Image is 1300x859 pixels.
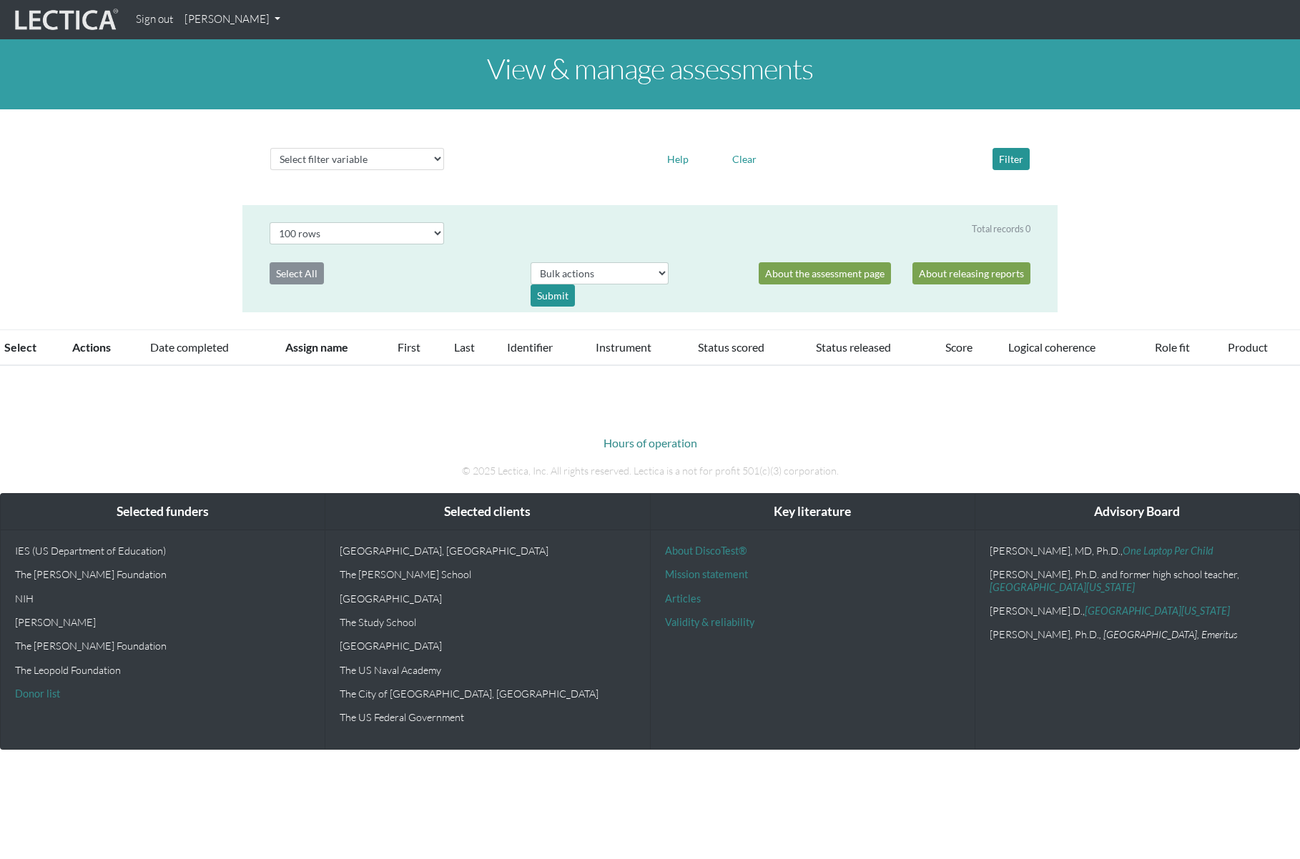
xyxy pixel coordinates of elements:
p: [PERSON_NAME], Ph.D. [990,628,1285,640]
button: Clear [726,148,763,170]
a: [PERSON_NAME] [179,6,286,34]
div: Total records 0 [972,222,1030,236]
a: Donor list [15,687,60,700]
a: Status released [816,340,891,354]
a: Logical coherence [1008,340,1095,354]
a: Identifier [507,340,553,354]
p: IES (US Department of Education) [15,545,310,557]
a: One Laptop Per Child [1123,545,1213,557]
p: The City of [GEOGRAPHIC_DATA], [GEOGRAPHIC_DATA] [340,687,635,700]
a: Last [454,340,475,354]
p: [PERSON_NAME] [15,616,310,628]
a: Instrument [596,340,651,354]
button: Filter [993,148,1030,170]
th: Actions [64,330,142,366]
a: Date completed [150,340,229,354]
p: The US Naval Academy [340,664,635,676]
p: [GEOGRAPHIC_DATA] [340,640,635,652]
a: Help [661,151,695,164]
a: About DiscoTest® [665,545,747,557]
p: [PERSON_NAME], MD, Ph.D., [990,545,1285,557]
p: The [PERSON_NAME] Foundation [15,640,310,652]
p: © 2025 Lectica, Inc. All rights reserved. Lectica is a not for profit 501(c)(3) corporation. [253,463,1047,479]
a: Score [945,340,972,354]
div: Key literature [651,494,975,530]
a: Sign out [130,6,179,34]
a: Status scored [698,340,764,354]
p: [GEOGRAPHIC_DATA], [GEOGRAPHIC_DATA] [340,545,635,557]
em: , [GEOGRAPHIC_DATA], Emeritus [1099,628,1238,640]
div: Selected funders [1,494,325,530]
a: Role fit [1155,340,1190,354]
div: Submit [531,284,575,307]
a: Hours of operation [604,436,697,450]
a: Product [1228,340,1268,354]
button: Help [661,148,695,170]
a: About the assessment page [759,262,891,284]
a: [GEOGRAPHIC_DATA][US_STATE] [990,581,1135,593]
p: [GEOGRAPHIC_DATA] [340,592,635,605]
p: The Leopold Foundation [15,664,310,676]
p: The [PERSON_NAME] School [340,568,635,580]
p: [PERSON_NAME], Ph.D. and former high school teacher, [990,568,1285,593]
a: Validity & reliability [665,616,754,628]
p: [PERSON_NAME].D., [990,605,1285,617]
a: First [398,340,420,354]
th: Assign name [277,330,389,366]
a: About releasing reports [912,262,1030,284]
a: Articles [665,592,701,605]
p: The Study School [340,616,635,628]
p: The US Federal Government [340,711,635,723]
button: Select All [270,262,324,284]
div: Advisory Board [975,494,1299,530]
img: lecticalive [11,6,119,34]
a: Mission statement [665,568,748,580]
p: NIH [15,592,310,605]
div: Selected clients [325,494,649,530]
p: The [PERSON_NAME] Foundation [15,568,310,580]
a: [GEOGRAPHIC_DATA][US_STATE] [1085,605,1230,617]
